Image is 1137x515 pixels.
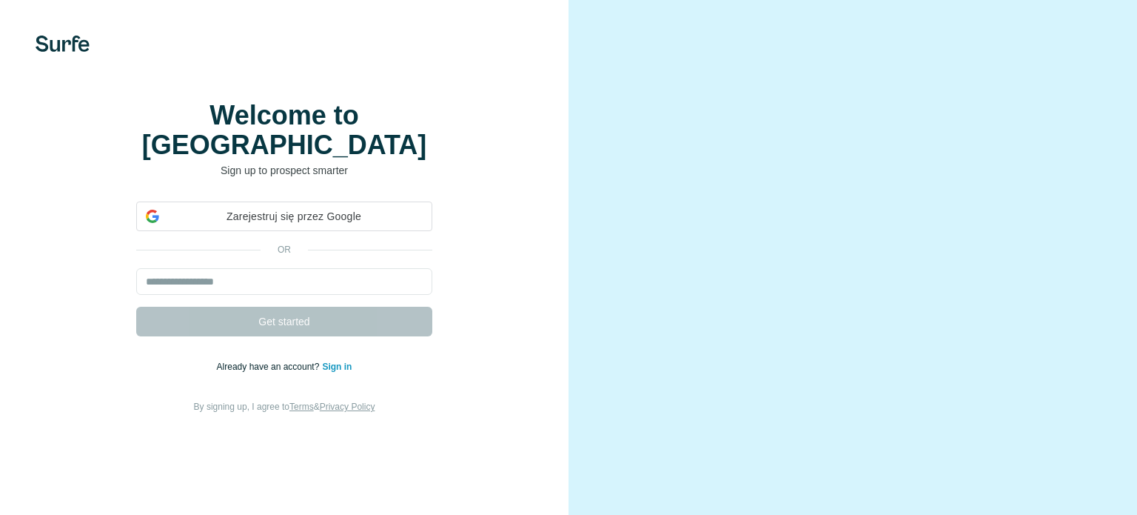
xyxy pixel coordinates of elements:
p: or [261,243,308,256]
a: Terms [289,402,314,412]
span: Zarejestruj się przez Google [165,209,423,225]
span: By signing up, I agree to & [194,402,375,412]
a: Privacy Policy [320,402,375,412]
div: Zarejestruj się przez Google [136,202,432,231]
h1: Welcome to [GEOGRAPHIC_DATA] [136,101,432,160]
a: Sign in [322,362,352,372]
span: Already have an account? [217,362,323,372]
p: Sign up to prospect smarter [136,163,432,178]
img: Surfe's logo [36,36,90,52]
